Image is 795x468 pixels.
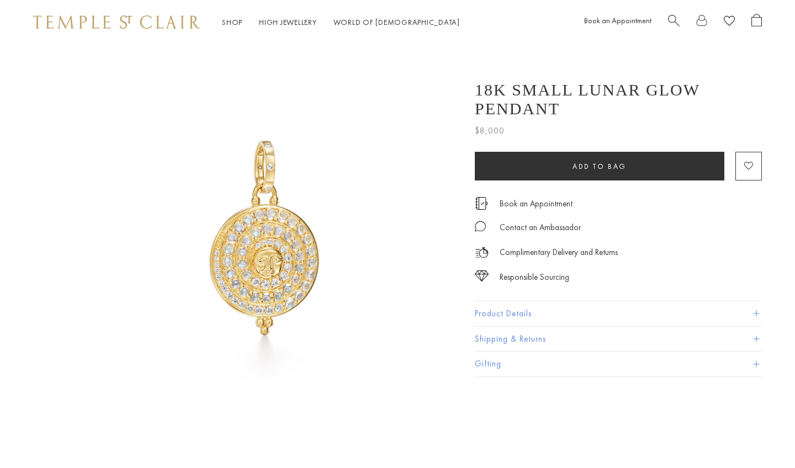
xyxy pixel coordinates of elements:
[584,15,651,25] a: Book an Appointment
[668,14,680,31] a: Search
[259,17,317,27] a: High JewelleryHigh Jewellery
[500,246,618,259] p: Complimentary Delivery and Returns
[475,270,489,281] img: icon_sourcing.svg
[724,14,735,31] a: View Wishlist
[475,327,762,352] button: Shipping & Returns
[475,221,486,232] img: MessageIcon-01_2.svg
[475,81,762,118] h1: 18K Small Lunar Glow Pendant
[475,124,505,138] span: $8,000
[751,14,762,31] a: Open Shopping Bag
[475,152,724,180] button: Add to bag
[475,246,489,259] img: icon_delivery.svg
[740,416,784,457] iframe: Gorgias live chat messenger
[222,17,242,27] a: ShopShop
[72,44,458,430] img: 18K Small Lunar Glow Pendant
[500,221,581,235] div: Contact an Ambassador
[500,198,573,210] a: Book an Appointment
[475,301,762,326] button: Product Details
[475,352,762,376] button: Gifting
[222,15,460,29] nav: Main navigation
[333,17,460,27] a: World of [DEMOGRAPHIC_DATA]World of [DEMOGRAPHIC_DATA]
[573,162,627,171] span: Add to bag
[500,270,569,284] div: Responsible Sourcing
[33,15,200,29] img: Temple St. Clair
[475,197,488,210] img: icon_appointment.svg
